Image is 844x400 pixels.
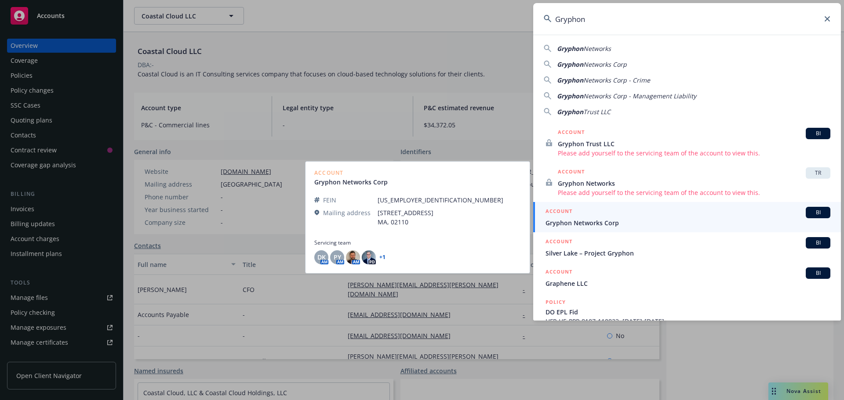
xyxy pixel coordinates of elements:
h5: ACCOUNT [546,207,572,217]
span: Gryphon Networks [558,179,830,188]
span: Networks Corp - Crime [583,76,650,84]
span: Please add yourself to the servicing team of the account to view this. [558,188,830,197]
span: Trust LLC [583,108,611,116]
span: Please add yourself to the servicing team of the account to view this. [558,148,830,158]
a: ACCOUNTBIGryphon Networks Corp [533,202,841,232]
a: ACCOUNTBIGryphon Trust LLCPlease add yourself to the servicing team of the account to view this. [533,123,841,162]
h5: ACCOUNT [558,128,585,138]
span: Gryphon [557,108,583,116]
span: BI [809,130,827,137]
span: Gryphon [557,76,583,84]
h5: ACCOUNT [546,267,572,278]
span: DO EPL Fid [546,307,830,317]
span: BI [809,239,827,247]
span: BI [809,269,827,277]
h5: ACCOUNT [558,167,585,178]
span: BI [809,209,827,216]
span: Graphene LLC [546,279,830,288]
a: ACCOUNTBIGraphene LLC [533,263,841,293]
span: TR [809,169,827,177]
a: ACCOUNTBISilver Lake – Project Gryphon [533,232,841,263]
input: Search... [533,3,841,35]
span: Gryphon [557,60,583,68]
span: HFP-HE-PPP-8107-110823, [DATE]-[DATE] [546,317,830,326]
span: Gryphon [557,44,583,53]
span: Gryphon Trust LLC [558,139,830,148]
span: Gryphon Networks Corp [546,218,830,227]
h5: POLICY [546,298,566,306]
span: Silver Lake – Project Gryphon [546,249,830,258]
h5: ACCOUNT [546,237,572,248]
a: ACCOUNTTRGryphon NetworksPlease add yourself to the servicing team of the account to view this. [533,162,841,202]
a: POLICYDO EPL FidHFP-HE-PPP-8107-110823, [DATE]-[DATE] [533,293,841,331]
span: Networks Corp - Management Liability [583,92,696,100]
span: Networks Corp [583,60,627,68]
span: Networks [583,44,611,53]
span: Gryphon [557,92,583,100]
